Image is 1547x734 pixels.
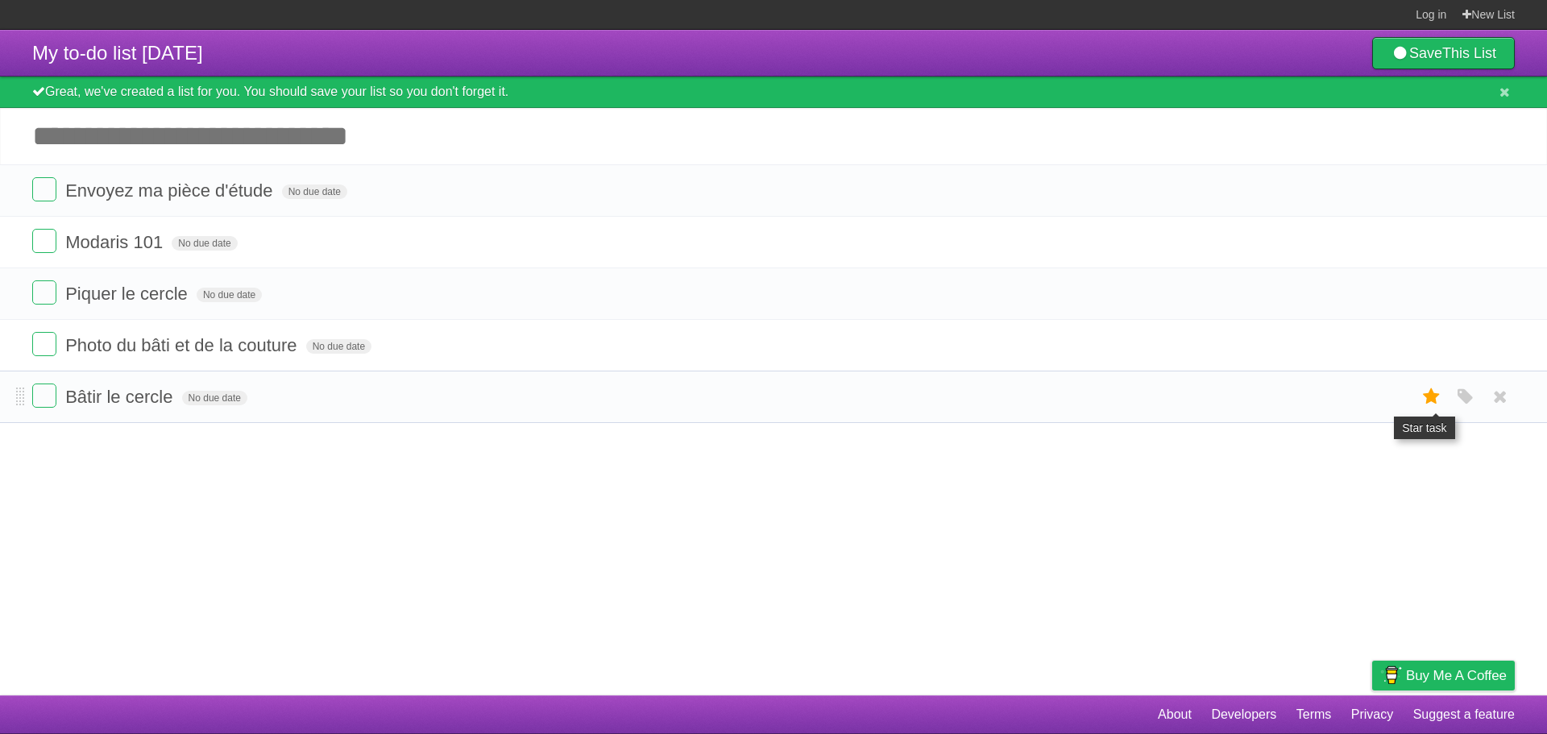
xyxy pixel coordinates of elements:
span: No due date [282,185,347,199]
label: Done [32,280,56,305]
span: No due date [182,391,247,405]
label: Done [32,384,56,408]
a: Suggest a feature [1413,699,1515,730]
span: No due date [172,236,237,251]
span: No due date [197,288,262,302]
span: My to-do list [DATE] [32,42,203,64]
img: Buy me a coffee [1380,661,1402,689]
label: Done [32,332,56,356]
a: Buy me a coffee [1372,661,1515,690]
label: Star task [1416,384,1447,410]
span: Bâtir le cercle [65,387,176,407]
b: This List [1442,45,1496,61]
span: Modaris 101 [65,232,167,252]
span: Photo du bâti et de la couture [65,335,301,355]
span: Envoyez ma pièce d'étude [65,180,276,201]
span: No due date [306,339,371,354]
a: Developers [1211,699,1276,730]
a: SaveThis List [1372,37,1515,69]
label: Done [32,177,56,201]
span: Piquer le cercle [65,284,192,304]
a: Privacy [1351,699,1393,730]
label: Done [32,229,56,253]
a: About [1158,699,1192,730]
span: Buy me a coffee [1406,661,1507,690]
a: Terms [1296,699,1332,730]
